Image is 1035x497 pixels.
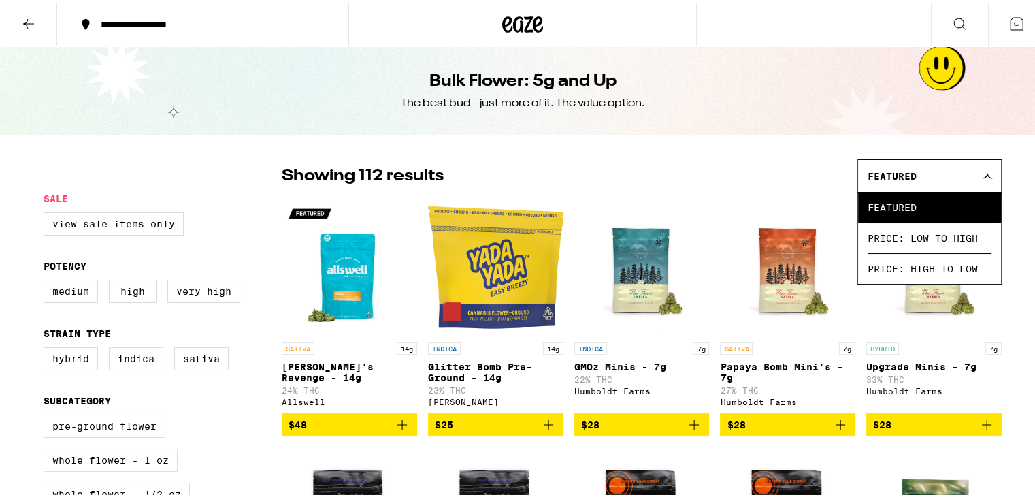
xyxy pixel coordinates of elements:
[44,344,98,368] label: Hybrid
[866,372,1002,381] p: 33% THC
[574,197,710,333] img: Humboldt Farms - GMOz Minis - 7g
[868,220,991,251] span: Price: Low to High
[574,384,710,393] div: Humboldt Farms
[282,395,417,404] div: Allswell
[720,197,855,411] a: Open page for Papaya Bomb Mini's - 7g from Humboldt Farms
[693,340,709,352] p: 7g
[868,168,917,179] span: Featured
[44,325,111,336] legend: Strain Type
[720,411,855,434] button: Add to bag
[282,197,417,411] a: Open page for Jack's Revenge - 14g from Allswell
[31,10,59,22] span: Help
[109,344,163,368] label: Indica
[282,411,417,434] button: Add to bag
[574,411,710,434] button: Add to bag
[428,197,563,333] img: Yada Yada - Glitter Bomb Pre-Ground - 14g
[429,67,617,91] h1: Bulk Flower: 5g and Up
[720,395,855,404] div: Humboldt Farms
[282,162,444,185] p: Showing 112 results
[401,93,645,108] div: The best bud - just more of it. The value option.
[282,197,417,333] img: Allswell - Jack's Revenge - 14g
[866,359,1002,370] p: Upgrade Minis - 7g
[727,417,745,428] span: $28
[720,340,753,352] p: SATIVA
[44,393,111,404] legend: Subcategory
[174,344,229,368] label: Sativa
[428,411,563,434] button: Add to bag
[44,412,165,435] label: Pre-ground Flower
[985,340,1002,352] p: 7g
[574,197,710,411] a: Open page for GMOz Minis - 7g from Humboldt Farms
[866,384,1002,393] div: Humboldt Farms
[868,251,991,281] span: Price: High to Low
[435,417,453,428] span: $25
[282,383,417,392] p: 24% THC
[720,359,855,381] p: Papaya Bomb Mini's - 7g
[109,277,157,300] label: High
[720,383,855,392] p: 27% THC
[428,340,461,352] p: INDICA
[428,383,563,392] p: 23% THC
[581,417,599,428] span: $28
[44,277,98,300] label: Medium
[720,197,855,333] img: Humboldt Farms - Papaya Bomb Mini's - 7g
[282,340,314,352] p: SATIVA
[866,411,1002,434] button: Add to bag
[574,340,607,352] p: INDICA
[428,395,563,404] div: [PERSON_NAME]
[167,277,240,300] label: Very High
[543,340,563,352] p: 14g
[282,359,417,381] p: [PERSON_NAME]'s Revenge - 14g
[44,191,68,202] legend: Sale
[868,189,991,220] span: Featured
[574,359,710,370] p: GMOz Minis - 7g
[866,340,899,352] p: HYBRID
[428,197,563,411] a: Open page for Glitter Bomb Pre-Ground - 14g from Yada Yada
[44,446,178,469] label: Whole Flower - 1 oz
[397,340,417,352] p: 14g
[839,340,855,352] p: 7g
[289,417,307,428] span: $48
[428,359,563,381] p: Glitter Bomb Pre-Ground - 14g
[44,258,86,269] legend: Potency
[873,417,891,428] span: $28
[574,372,710,381] p: 22% THC
[866,197,1002,411] a: Open page for Upgrade Minis - 7g from Humboldt Farms
[44,210,184,233] label: View Sale Items Only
